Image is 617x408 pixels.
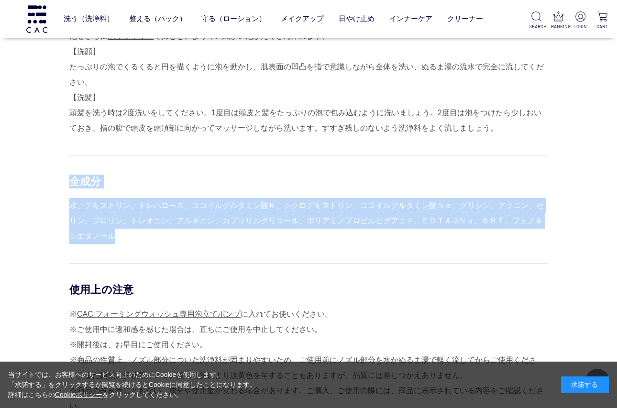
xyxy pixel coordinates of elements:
[389,7,432,32] a: インナーケア
[447,7,483,32] a: クリーナー
[69,283,548,297] div: 使用上の注意
[339,7,375,32] a: 日やけ止め
[25,5,49,33] img: logo
[129,7,187,32] a: 整える（パック）
[201,7,266,32] a: 守る（ローション）
[69,198,548,244] div: 水、デキストリン、トレハロース、ココイルグルタミン酸Ｋ、シクロデキストリン、ココイルグルタミン酸Ｎａ、グリシン、アラニン、セリン、プロリン、トレオニン、アルギニン、カプリリルグリコール、ポリアミ...
[77,310,241,318] a: CAC フォーミングウォッシュ専用泡立てポンプ
[529,11,543,30] a: SEARCH
[529,23,543,30] p: SEARCH
[69,175,548,188] div: 全成分
[551,11,565,30] a: RANKING
[573,11,587,30] a: LOGIN
[281,7,324,32] a: メイクアップ
[595,23,610,30] p: CART
[561,376,609,393] div: 承諾する
[8,370,257,400] div: 当サイトでは、お客様へのサービス向上のためにCookieを使用します。 「承諾する」をクリックするか閲覧を続けるとCookieに同意したことになります。 詳細はこちらの をクリックしてください。
[55,391,103,398] a: Cookieポリシー
[64,7,114,32] a: 洗う（洗浄料）
[573,23,587,30] p: LOGIN
[595,11,610,30] a: CART
[551,23,565,30] p: RANKING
